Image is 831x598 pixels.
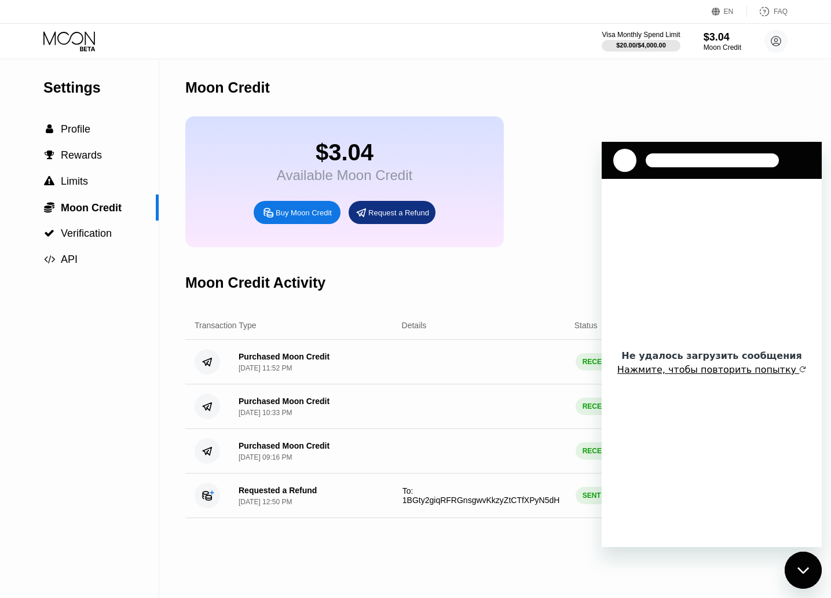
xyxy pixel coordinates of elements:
[239,441,330,450] div: Purchased Moon Credit
[239,397,330,406] div: Purchased Moon Credit
[61,228,112,239] span: Verification
[277,167,412,184] div: Available Moon Credit
[239,486,317,495] div: Requested a Refund
[43,254,55,265] div: 
[576,487,618,504] div: SENT
[239,352,330,361] div: Purchased Moon Credit
[704,43,741,52] div: Moon Credit
[44,254,55,265] span: 
[349,201,435,224] div: Request a Refund
[602,31,680,39] div: Visa Monthly Spend Limit
[704,31,741,43] div: $3.04
[45,150,54,160] span: 
[239,453,292,461] div: [DATE] 09:16 PM
[616,42,666,49] div: $20.00 / $4,000.00
[712,6,747,17] div: EN
[44,176,54,186] span: 
[185,274,325,291] div: Moon Credit Activity
[254,201,341,224] div: Buy Moon Credit
[368,208,429,218] div: Request a Refund
[576,442,625,460] div: RECEIVED
[602,31,680,52] div: Visa Monthly Spend Limit$20.00/$4,000.00
[185,79,270,96] div: Moon Credit
[576,353,625,370] div: RECEIVED
[195,321,257,330] div: Transaction Type
[774,8,788,16] div: FAQ
[44,201,54,213] span: 
[785,552,822,589] iframe: Кнопка запуска окна обмена сообщениями
[61,254,78,265] span: API
[747,6,788,17] div: FAQ
[602,142,822,547] iframe: Окно обмена сообщениями
[239,498,292,506] div: [DATE] 12:50 PM
[61,202,122,214] span: Moon Credit
[61,123,90,135] span: Profile
[43,201,55,213] div: 
[239,364,292,372] div: [DATE] 11:52 PM
[704,31,741,52] div: $3.04Moon Credit
[43,150,55,160] div: 
[44,228,54,239] span: 
[61,149,102,161] span: Rewards
[61,175,88,187] span: Limits
[43,176,55,186] div: 
[574,321,598,330] div: Status
[276,208,332,218] div: Buy Moon Credit
[402,486,560,505] span: To: 1BGty2giqRFRGnsgwvKkzyZtCTfXPyN5dH
[402,321,427,330] div: Details
[239,409,292,417] div: [DATE] 10:33 PM
[43,79,159,96] div: Settings
[576,398,625,415] div: RECEIVED
[43,228,55,239] div: 
[724,8,734,16] div: EN
[46,124,53,134] span: 
[43,124,55,134] div: 
[277,140,412,166] div: $3.04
